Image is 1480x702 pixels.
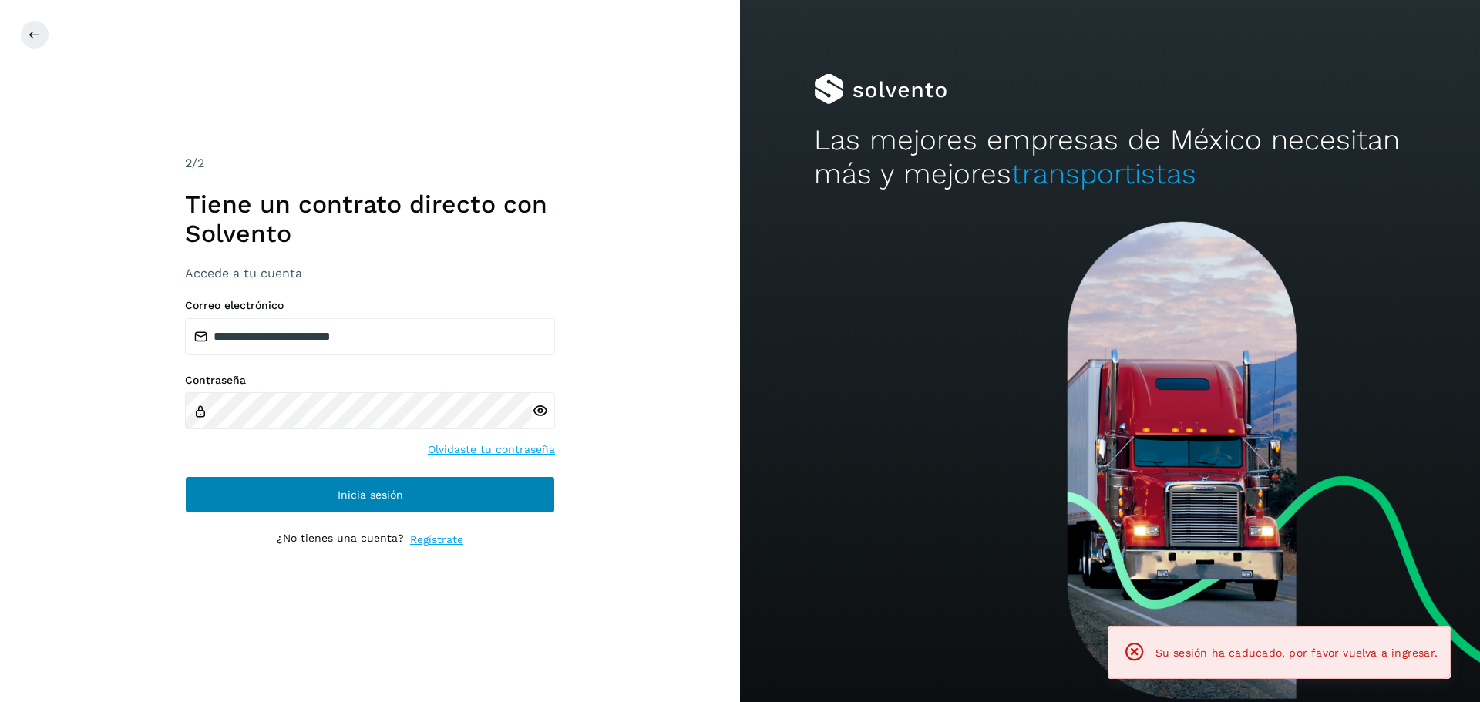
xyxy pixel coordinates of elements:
label: Contraseña [185,374,555,387]
a: Regístrate [410,532,463,548]
span: 2 [185,156,192,170]
span: Su sesión ha caducado, por favor vuelva a ingresar. [1155,647,1438,659]
div: /2 [185,154,555,173]
label: Correo electrónico [185,299,555,312]
p: ¿No tienes una cuenta? [277,532,404,548]
h3: Accede a tu cuenta [185,266,555,280]
button: Inicia sesión [185,476,555,513]
h1: Tiene un contrato directo con Solvento [185,190,555,249]
span: transportistas [1011,157,1196,190]
span: Inicia sesión [338,489,403,500]
h2: Las mejores empresas de México necesitan más y mejores [814,123,1406,192]
a: Olvidaste tu contraseña [428,442,555,458]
